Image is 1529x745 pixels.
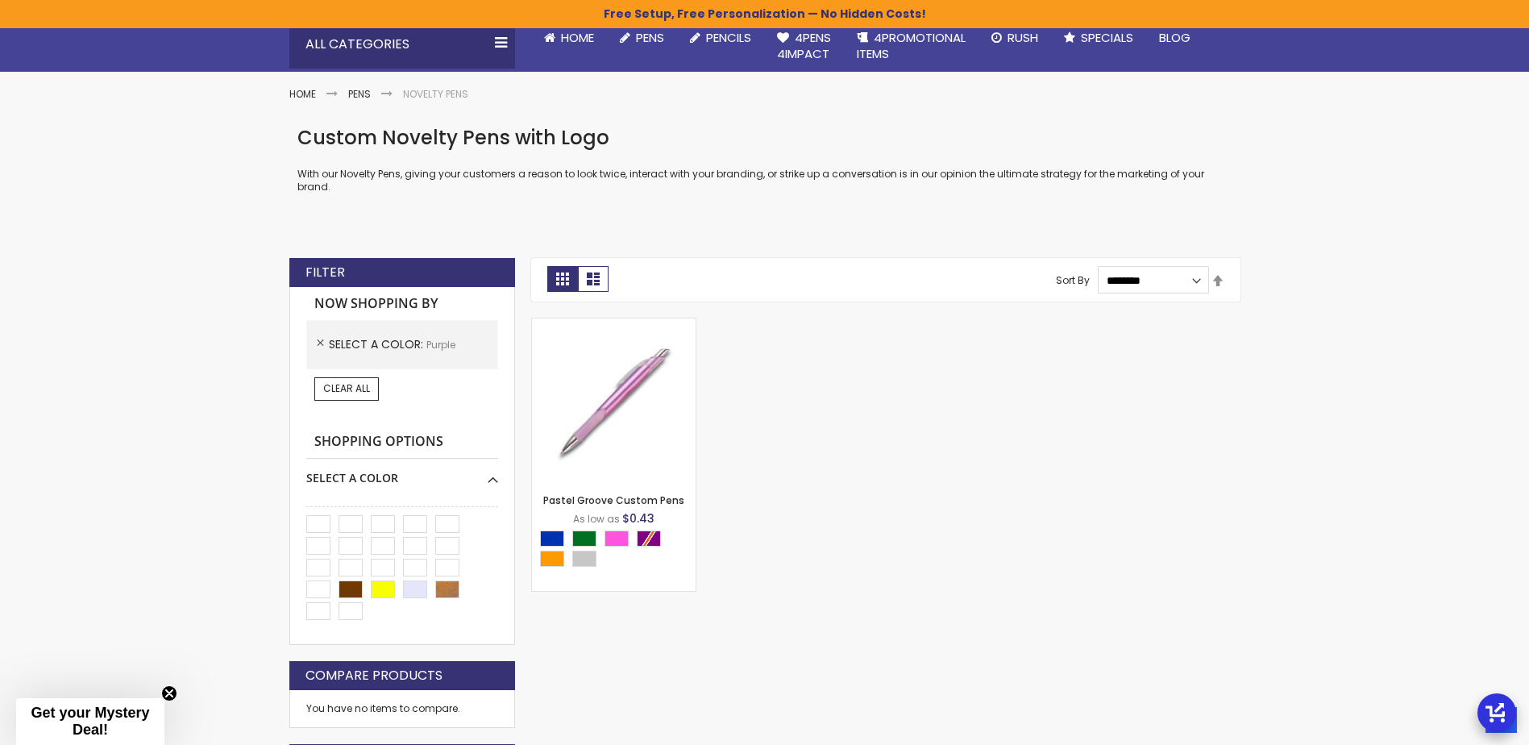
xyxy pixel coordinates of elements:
a: Pencils [677,20,764,56]
span: Home [561,29,594,46]
div: Green [572,531,596,547]
strong: Now Shopping by [306,287,498,321]
span: Blog [1159,29,1190,46]
strong: Compare Products [305,667,442,685]
a: Pens [348,87,371,101]
a: 4Pens4impact [764,20,844,73]
a: Clear All [314,377,379,400]
div: Select A Color [540,531,696,571]
a: Home [289,87,316,101]
a: 4PROMOTIONALITEMS [844,20,978,73]
strong: Novelty Pens [403,87,468,101]
a: Specials [1051,20,1146,56]
div: Silver [572,551,596,567]
span: 4PROMOTIONAL ITEMS [857,29,966,62]
div: Pink [605,531,629,547]
strong: Shopping Options [306,425,498,460]
a: Pens [607,20,677,56]
div: Orange [540,551,564,567]
label: Sort By [1056,273,1090,287]
img: Pastel Groove Pen-Purple [532,318,696,482]
a: Rush [978,20,1051,56]
span: Pencils [706,29,751,46]
span: Specials [1081,29,1133,46]
h1: Custom Novelty Pens with Logo [297,125,1232,151]
div: Get your Mystery Deal!Close teaser [16,698,164,745]
a: Blog [1146,20,1203,56]
div: You have no items to compare. [289,690,515,728]
a: Home [531,20,607,56]
span: Purple [426,338,455,352]
span: Select A Color [329,336,426,352]
strong: Grid [547,266,578,292]
span: $0.43 [622,510,654,526]
span: As low as [573,512,620,526]
a: Pastel Groove Pen-Purple [532,318,696,331]
span: Clear All [323,381,370,395]
a: Pastel Groove Custom Pens [543,493,684,507]
div: All Categories [289,20,515,69]
p: With our Novelty Pens, giving your customers a reason to look twice, interact with your branding,... [297,168,1232,194]
span: Rush [1008,29,1038,46]
span: 4Pens 4impact [777,29,831,62]
span: Get your Mystery Deal! [31,705,149,738]
button: Close teaser [161,685,177,701]
div: Select A Color [306,459,498,486]
div: Blue [540,531,564,547]
span: Pens [636,29,664,46]
strong: Filter [305,264,345,281]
